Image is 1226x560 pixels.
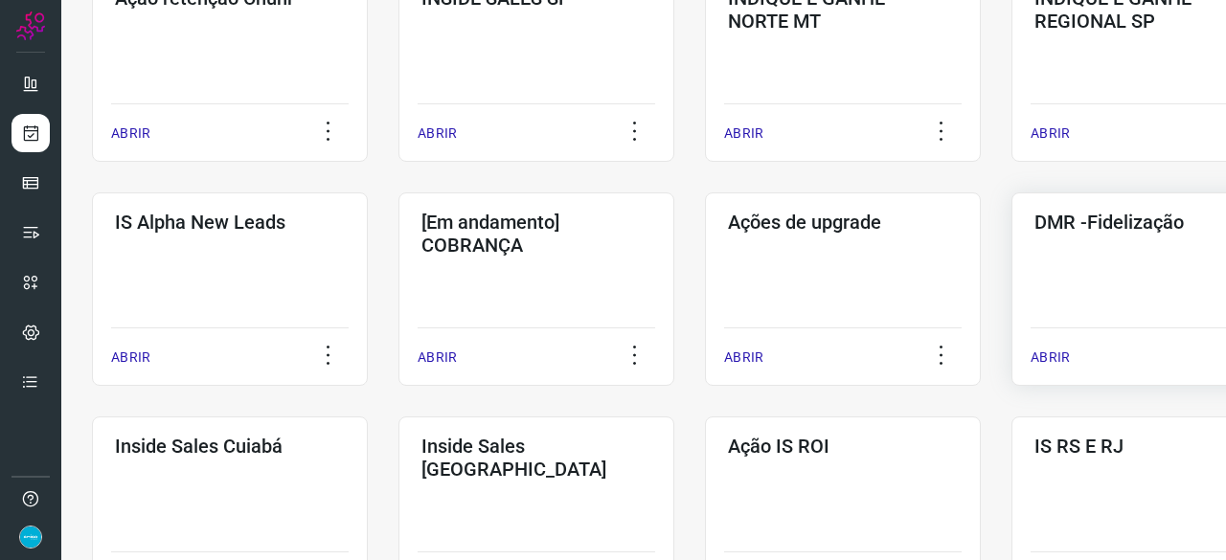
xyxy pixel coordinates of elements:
p: ABRIR [724,347,763,368]
p: ABRIR [111,347,150,368]
h3: Ação IS ROI [728,435,958,458]
p: ABRIR [1031,123,1070,144]
h3: [Em andamento] COBRANÇA [421,211,651,257]
h3: Inside Sales Cuiabá [115,435,345,458]
p: ABRIR [418,123,457,144]
p: ABRIR [724,123,763,144]
h3: Inside Sales [GEOGRAPHIC_DATA] [421,435,651,481]
p: ABRIR [1031,347,1070,368]
p: ABRIR [418,347,457,368]
h3: IS Alpha New Leads [115,211,345,234]
p: ABRIR [111,123,150,144]
img: 4352b08165ebb499c4ac5b335522ff74.png [19,526,42,549]
img: Logo [16,11,45,40]
h3: Ações de upgrade [728,211,958,234]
